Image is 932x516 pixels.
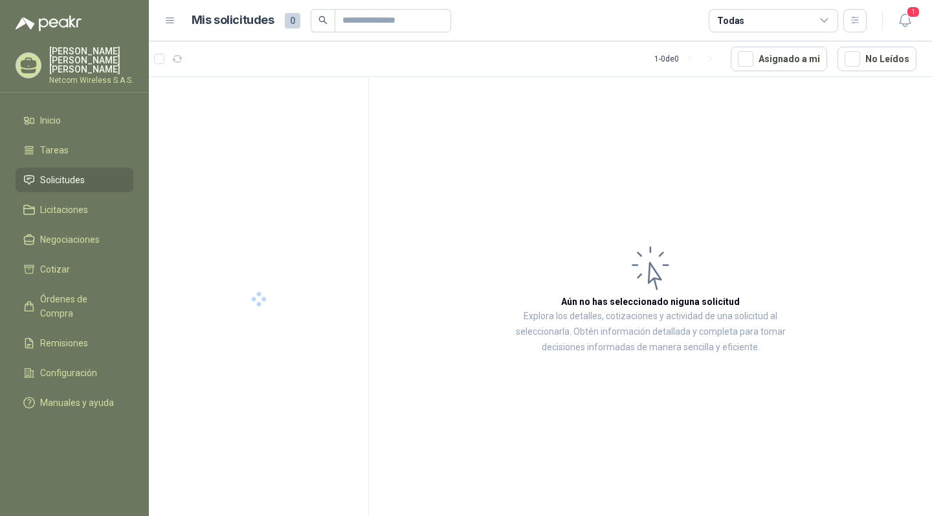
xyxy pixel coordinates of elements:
p: Explora los detalles, cotizaciones y actividad de una solicitud al seleccionarla. Obtén informaci... [498,309,803,355]
h1: Mis solicitudes [192,11,274,30]
a: Remisiones [16,331,133,355]
div: Todas [717,14,744,28]
a: Tareas [16,138,133,163]
span: 1 [906,6,920,18]
a: Cotizar [16,257,133,282]
span: Configuración [40,366,97,380]
p: Netcom Wireless S.A.S. [49,76,133,84]
button: No Leídos [838,47,916,71]
span: Remisiones [40,336,88,350]
span: Manuales y ayuda [40,396,114,410]
span: Negociaciones [40,232,100,247]
a: Licitaciones [16,197,133,222]
span: Licitaciones [40,203,88,217]
img: Logo peakr [16,16,82,31]
span: Órdenes de Compra [40,292,121,320]
a: Órdenes de Compra [16,287,133,326]
span: Inicio [40,113,61,128]
a: Inicio [16,108,133,133]
span: 0 [285,13,300,28]
span: Solicitudes [40,173,85,187]
div: 1 - 0 de 0 [654,49,720,69]
span: Tareas [40,143,69,157]
p: [PERSON_NAME] [PERSON_NAME] [PERSON_NAME] [49,47,133,74]
span: search [318,16,327,25]
h3: Aún no has seleccionado niguna solicitud [561,295,740,309]
a: Configuración [16,361,133,385]
a: Solicitudes [16,168,133,192]
span: Cotizar [40,262,70,276]
button: Asignado a mi [731,47,827,71]
a: Manuales y ayuda [16,390,133,415]
a: Negociaciones [16,227,133,252]
button: 1 [893,9,916,32]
